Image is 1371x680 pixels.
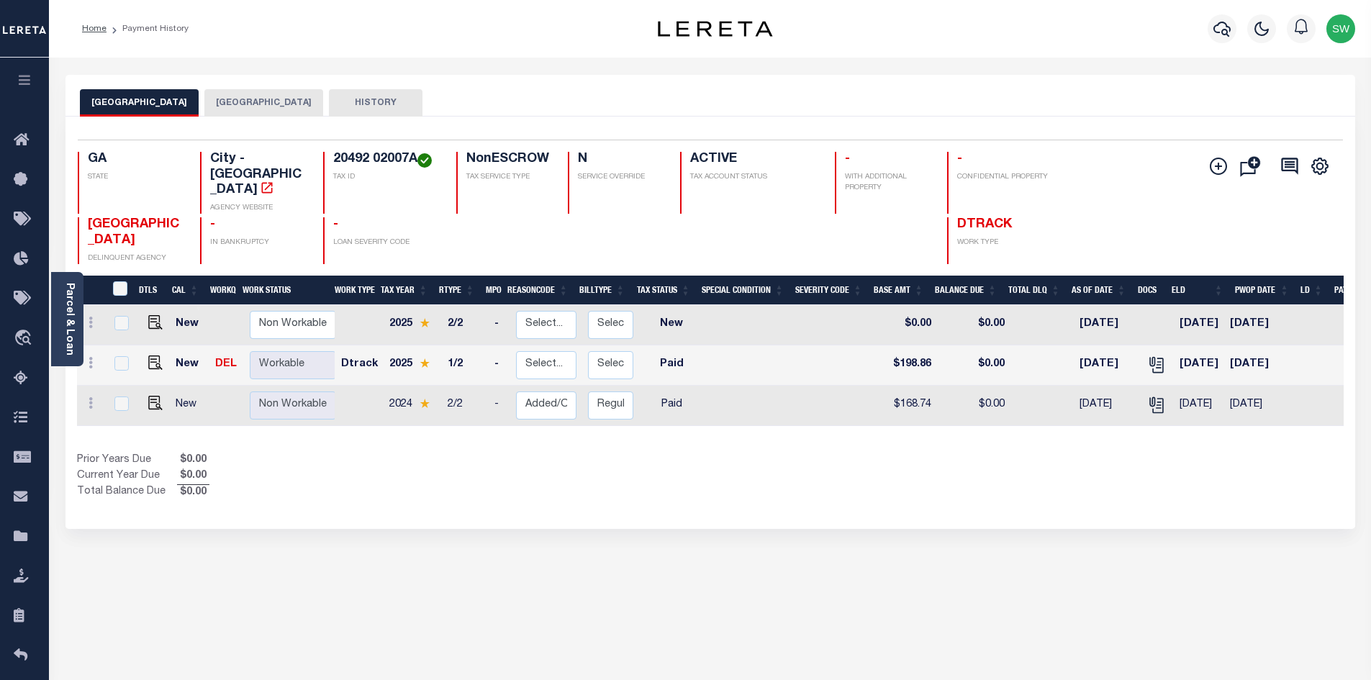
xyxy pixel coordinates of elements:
span: $0.00 [177,453,209,468]
button: HISTORY [329,89,422,117]
td: $198.86 [876,345,937,386]
span: $0.00 [177,485,209,501]
td: Paid [639,386,704,426]
td: Current Year Due [77,468,177,484]
td: [DATE] [1074,345,1139,386]
h4: N [578,152,663,168]
img: svg+xml;base64,PHN2ZyB4bWxucz0iaHR0cDovL3d3dy53My5vcmcvMjAwMC9zdmciIHBvaW50ZXItZXZlbnRzPSJub25lIi... [1326,14,1355,43]
h4: NonESCROW [466,152,551,168]
td: - [489,305,510,345]
li: Payment History [107,22,189,35]
td: [DATE] [1174,305,1224,345]
td: New [639,305,704,345]
th: Severity Code: activate to sort column ascending [789,276,868,305]
td: Total Balance Due [77,484,177,500]
td: [DATE] [1224,386,1289,426]
h4: 20492 02007A [333,152,439,168]
p: TAX ID [333,172,439,183]
p: WORK TYPE [957,237,1053,248]
td: [DATE] [1074,305,1139,345]
th: BillType: activate to sort column ascending [574,276,630,305]
th: Docs [1132,276,1166,305]
p: TAX SERVICE TYPE [466,172,551,183]
p: TAX ACCOUNT STATUS [690,172,817,183]
th: CAL: activate to sort column ascending [166,276,204,305]
p: LOAN SEVERITY CODE [333,237,439,248]
th: Total DLQ: activate to sort column ascending [1003,276,1066,305]
td: [DATE] [1224,345,1289,386]
td: [DATE] [1074,386,1139,426]
th: LD: activate to sort column ascending [1295,276,1329,305]
th: ReasonCode: activate to sort column ascending [502,276,574,305]
td: - [489,386,510,426]
img: Star.svg [420,358,430,368]
td: $0.00 [876,305,937,345]
td: 2025 [384,305,442,345]
td: Prior Years Due [77,453,177,468]
a: Home [82,24,107,33]
span: - [210,218,215,231]
p: WITH ADDITIONAL PROPERTY [845,172,930,194]
td: [DATE] [1174,345,1224,386]
span: [GEOGRAPHIC_DATA] [88,218,179,247]
h4: GA [88,152,184,168]
span: - [845,153,850,166]
td: [DATE] [1174,386,1224,426]
td: New [170,345,209,386]
th: Work Status [237,276,335,305]
td: 2/2 [442,386,489,426]
span: $0.00 [177,468,209,484]
th: As of Date: activate to sort column ascending [1066,276,1132,305]
th: Base Amt: activate to sort column ascending [868,276,929,305]
p: STATE [88,172,184,183]
td: $168.74 [876,386,937,426]
span: - [333,218,338,231]
img: Star.svg [420,318,430,327]
th: &nbsp;&nbsp;&nbsp;&nbsp;&nbsp;&nbsp;&nbsp;&nbsp;&nbsp;&nbsp; [77,276,104,305]
th: PWOP Date: activate to sort column ascending [1229,276,1295,305]
th: Tax Status: activate to sort column ascending [630,276,696,305]
td: Dtrack [335,345,384,386]
p: DELINQUENT AGENCY [88,253,184,264]
td: 2024 [384,386,442,426]
a: DEL [215,359,237,369]
td: - [489,345,510,386]
h4: City - [GEOGRAPHIC_DATA] [210,152,306,199]
td: 2025 [384,345,442,386]
th: &nbsp; [104,276,134,305]
button: [GEOGRAPHIC_DATA] [80,89,199,117]
th: Work Type [329,276,375,305]
span: DTRACK [957,218,1012,231]
span: - [957,153,962,166]
h4: ACTIVE [690,152,817,168]
i: travel_explore [14,330,37,348]
td: 1/2 [442,345,489,386]
th: ELD: activate to sort column ascending [1166,276,1229,305]
th: Balance Due: activate to sort column ascending [929,276,1003,305]
td: [DATE] [1224,305,1289,345]
p: IN BANKRUPTCY [210,237,306,248]
td: $0.00 [937,305,1010,345]
th: Tax Year: activate to sort column ascending [375,276,433,305]
button: [GEOGRAPHIC_DATA] [204,89,323,117]
img: logo-dark.svg [658,21,773,37]
p: SERVICE OVERRIDE [578,172,663,183]
td: 2/2 [442,305,489,345]
td: New [170,305,209,345]
th: RType: activate to sort column ascending [433,276,480,305]
th: DTLS [133,276,166,305]
img: Star.svg [420,399,430,408]
a: Parcel & Loan [64,283,74,355]
td: Paid [639,345,704,386]
th: MPO [480,276,502,305]
th: Special Condition: activate to sort column ascending [696,276,789,305]
td: New [170,386,209,426]
td: $0.00 [937,386,1010,426]
td: $0.00 [937,345,1010,386]
p: AGENCY WEBSITE [210,203,306,214]
p: CONFIDENTIAL PROPERTY [957,172,1053,183]
th: WorkQ [204,276,237,305]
